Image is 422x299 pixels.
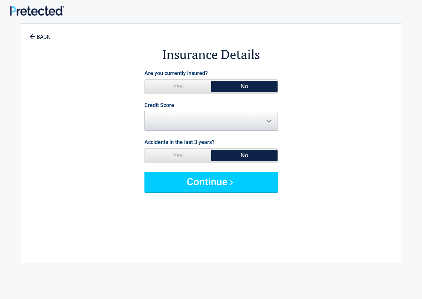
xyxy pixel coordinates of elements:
span: Yes [145,80,211,93]
label: Accidents in the last 3 years? [144,138,215,147]
h2: Insurance Details [58,46,364,63]
label: Credit Score [144,103,174,108]
a: BACK [28,28,51,40]
span: No [211,149,278,162]
span: No [211,80,278,93]
label: Are you currently insured? [144,69,208,78]
button: Continue [144,172,278,192]
span: Yes [145,149,211,162]
img: Main Logo [10,6,64,16]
